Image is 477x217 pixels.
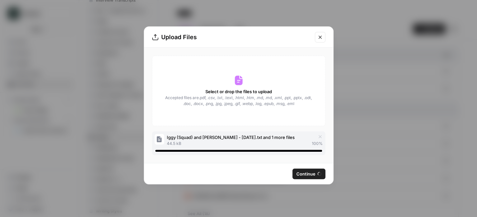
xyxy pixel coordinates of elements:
[292,169,325,179] button: Continue
[315,32,325,42] button: Close modal
[312,141,323,147] span: 100 %
[296,171,315,177] span: Continue
[165,95,313,107] span: Accepted files are .pdf, .csv, .txt, .text, .html, .htm, .md, .md, .xml, .ppt, .pptx, .odt, .doc,...
[167,134,295,141] span: Iggy (Squad) and [PERSON_NAME] - [DATE].txt and 1 more files
[205,88,272,95] span: Select or drop the files to upload
[167,141,181,147] span: 44.5 kB
[152,33,311,42] div: Upload Files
